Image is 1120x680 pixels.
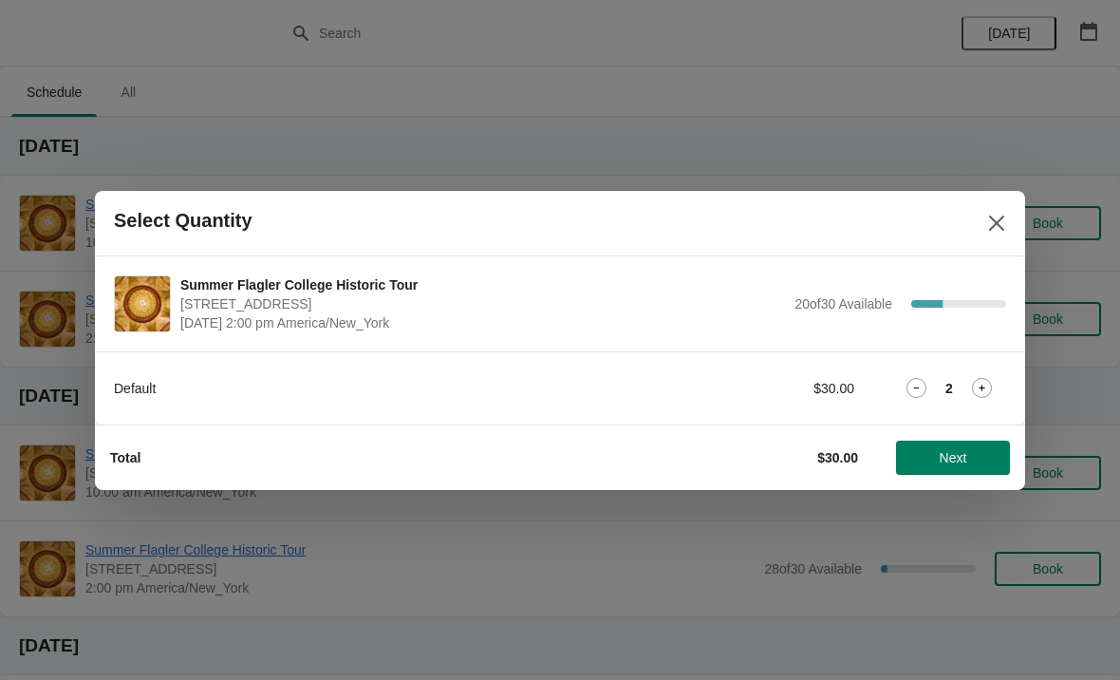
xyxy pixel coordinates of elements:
strong: $30.00 [817,450,858,465]
button: Next [896,441,1010,475]
span: 20 of 30 Available [794,296,892,312]
button: Close [980,206,1014,240]
span: Summer Flagler College Historic Tour [180,275,785,294]
div: $30.00 [679,379,854,398]
span: [STREET_ADDRESS] [180,294,785,313]
strong: 2 [945,379,953,398]
strong: Total [110,450,140,465]
h2: Select Quantity [114,210,252,232]
span: [DATE] 2:00 pm America/New_York [180,313,785,332]
img: Summer Flagler College Historic Tour | 74 King Street, St. Augustine, FL, USA | August 25 | 2:00 ... [115,276,170,331]
span: Next [940,450,967,465]
div: Default [114,379,641,398]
